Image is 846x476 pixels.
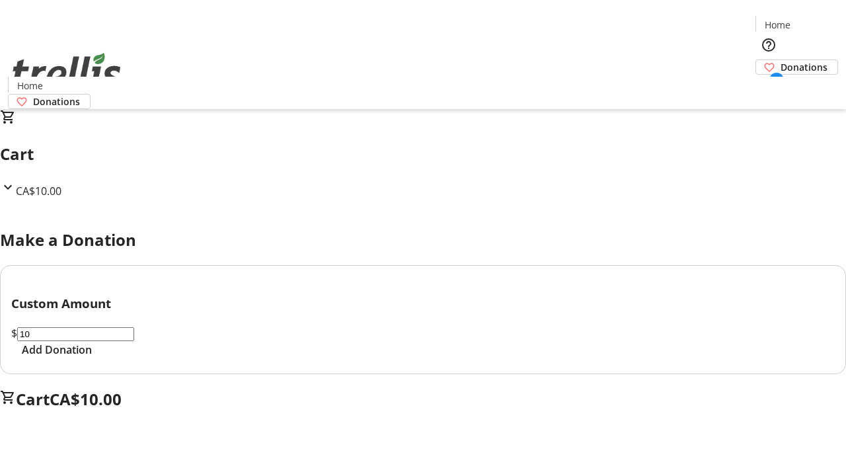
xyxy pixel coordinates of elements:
[9,79,51,93] a: Home
[17,79,43,93] span: Home
[17,327,134,341] input: Donation Amount
[8,38,126,104] img: Orient E2E Organization Y5mjeEVrPU's Logo
[765,18,790,32] span: Home
[755,59,838,75] a: Donations
[11,326,17,340] span: $
[755,32,782,58] button: Help
[50,388,122,410] span: CA$10.00
[16,184,61,198] span: CA$10.00
[11,342,102,358] button: Add Donation
[756,18,798,32] a: Home
[22,342,92,358] span: Add Donation
[755,75,782,101] button: Cart
[11,294,835,313] h3: Custom Amount
[33,95,80,108] span: Donations
[8,94,91,109] a: Donations
[781,60,827,74] span: Donations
